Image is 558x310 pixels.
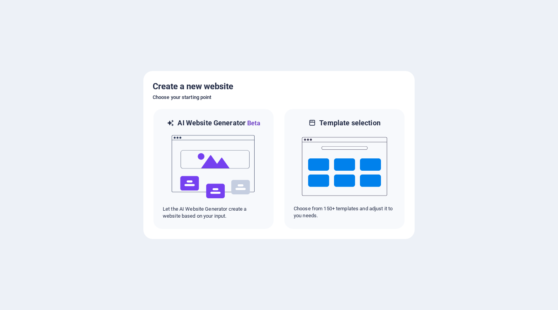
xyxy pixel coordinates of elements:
h5: Create a new website [153,80,405,93]
p: Let the AI Website Generator create a website based on your input. [163,206,264,220]
span: Beta [246,119,260,127]
div: AI Website GeneratorBetaaiLet the AI Website Generator create a website based on your input. [153,108,274,230]
h6: Choose your starting point [153,93,405,102]
h6: AI Website Generator [177,118,260,128]
h6: Template selection [319,118,380,128]
img: ai [171,128,256,206]
p: Choose from 150+ templates and adjust it to you needs. [294,205,395,219]
div: Template selectionChoose from 150+ templates and adjust it to you needs. [284,108,405,230]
